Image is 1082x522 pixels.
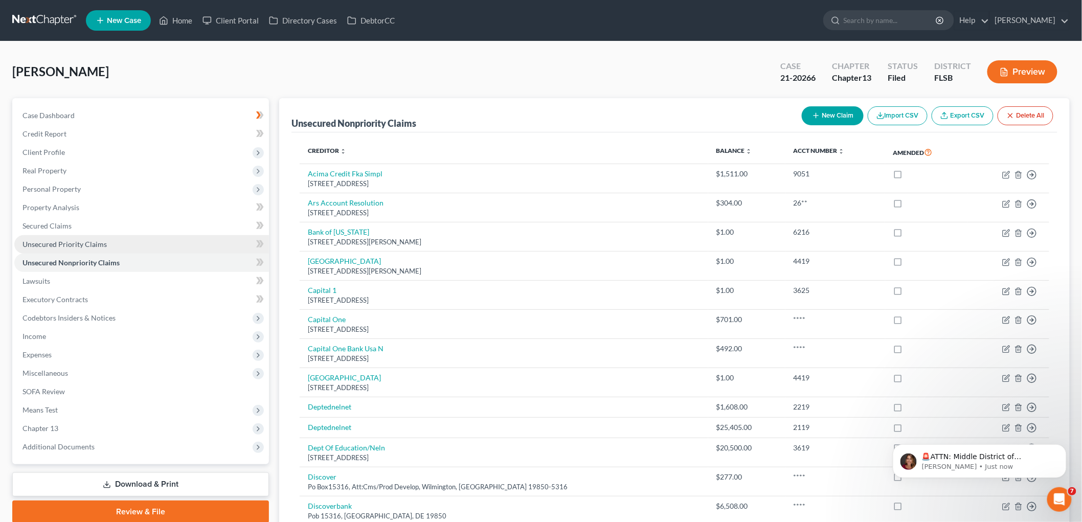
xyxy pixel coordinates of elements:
[308,315,346,324] a: Capital One
[308,482,700,492] div: Po Box15316, Att:Cms/Prod Develop, Wilmington, [GEOGRAPHIC_DATA] 19850-5316
[987,60,1057,83] button: Preview
[832,60,871,72] div: Chapter
[22,148,65,156] span: Client Profile
[308,402,351,411] a: Deptednelnet
[308,502,352,510] a: Discoverbank
[340,148,346,154] i: unfold_more
[877,423,1082,494] iframe: Intercom notifications message
[888,60,918,72] div: Status
[308,198,384,207] a: Ars Account Resolution
[14,272,269,290] a: Lawsuits
[22,111,75,120] span: Case Dashboard
[308,511,700,521] div: Pob 15316, [GEOGRAPHIC_DATA], DE 19850
[308,453,700,463] div: [STREET_ADDRESS]
[885,141,967,164] th: Amended
[22,405,58,414] span: Means Test
[716,402,777,412] div: $1,608.00
[308,147,346,154] a: Creditor unfold_more
[794,422,877,433] div: 2119
[746,148,752,154] i: unfold_more
[308,228,369,236] a: Bank of [US_STATE]
[839,148,845,154] i: unfold_more
[716,314,777,325] div: $701.00
[716,373,777,383] div: $1.00
[22,387,65,396] span: SOFA Review
[888,72,918,84] div: Filed
[308,266,700,276] div: [STREET_ADDRESS][PERSON_NAME]
[716,443,777,453] div: $20,500.00
[955,11,989,30] a: Help
[107,17,141,25] span: New Case
[716,169,777,179] div: $1,511.00
[22,203,79,212] span: Property Analysis
[990,11,1069,30] a: [PERSON_NAME]
[308,237,700,247] div: [STREET_ADDRESS][PERSON_NAME]
[716,256,777,266] div: $1.00
[780,60,816,72] div: Case
[1068,487,1076,495] span: 7
[308,354,700,364] div: [STREET_ADDRESS]
[794,256,877,266] div: 4419
[794,147,845,154] a: Acct Number unfold_more
[197,11,264,30] a: Client Portal
[794,373,877,383] div: 4419
[794,227,877,237] div: 6216
[342,11,400,30] a: DebtorCC
[22,221,72,230] span: Secured Claims
[308,383,700,393] div: [STREET_ADDRESS]
[308,443,385,452] a: Dept Of Education/Neln
[22,442,95,451] span: Additional Documents
[794,402,877,412] div: 2219
[868,106,928,125] button: Import CSV
[22,332,46,341] span: Income
[308,179,700,189] div: [STREET_ADDRESS]
[716,285,777,296] div: $1.00
[308,169,382,178] a: Acima Credit Fka Simpl
[308,257,381,265] a: [GEOGRAPHIC_DATA]
[794,443,877,453] div: 3619
[794,169,877,179] div: 9051
[308,208,700,218] div: [STREET_ADDRESS]
[12,472,269,496] a: Download & Print
[308,423,351,432] a: Deptednelnet
[1047,487,1072,512] iframe: Intercom live chat
[716,227,777,237] div: $1.00
[794,285,877,296] div: 3625
[308,344,384,353] a: Capital One Bank Usa N
[22,166,66,175] span: Real Property
[844,11,937,30] input: Search by name...
[934,72,971,84] div: FLSB
[22,258,120,267] span: Unsecured Nonpriority Claims
[716,422,777,433] div: $25,405.00
[14,254,269,272] a: Unsecured Nonpriority Claims
[716,147,752,154] a: Balance unfold_more
[291,117,416,129] div: Unsecured Nonpriority Claims
[308,472,336,481] a: Discover
[22,240,107,248] span: Unsecured Priority Claims
[14,290,269,309] a: Executory Contracts
[998,106,1053,125] button: Delete All
[14,235,269,254] a: Unsecured Priority Claims
[14,106,269,125] a: Case Dashboard
[264,11,342,30] a: Directory Cases
[22,350,52,359] span: Expenses
[14,382,269,401] a: SOFA Review
[12,64,109,79] span: [PERSON_NAME]
[716,501,777,511] div: $6,508.00
[22,129,66,138] span: Credit Report
[802,106,864,125] button: New Claim
[832,72,871,84] div: Chapter
[22,295,88,304] span: Executory Contracts
[780,72,816,84] div: 21-20266
[308,373,381,382] a: [GEOGRAPHIC_DATA]
[22,185,81,193] span: Personal Property
[308,325,700,334] div: [STREET_ADDRESS]
[22,313,116,322] span: Codebtors Insiders & Notices
[14,198,269,217] a: Property Analysis
[154,11,197,30] a: Home
[716,472,777,482] div: $277.00
[716,344,777,354] div: $492.00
